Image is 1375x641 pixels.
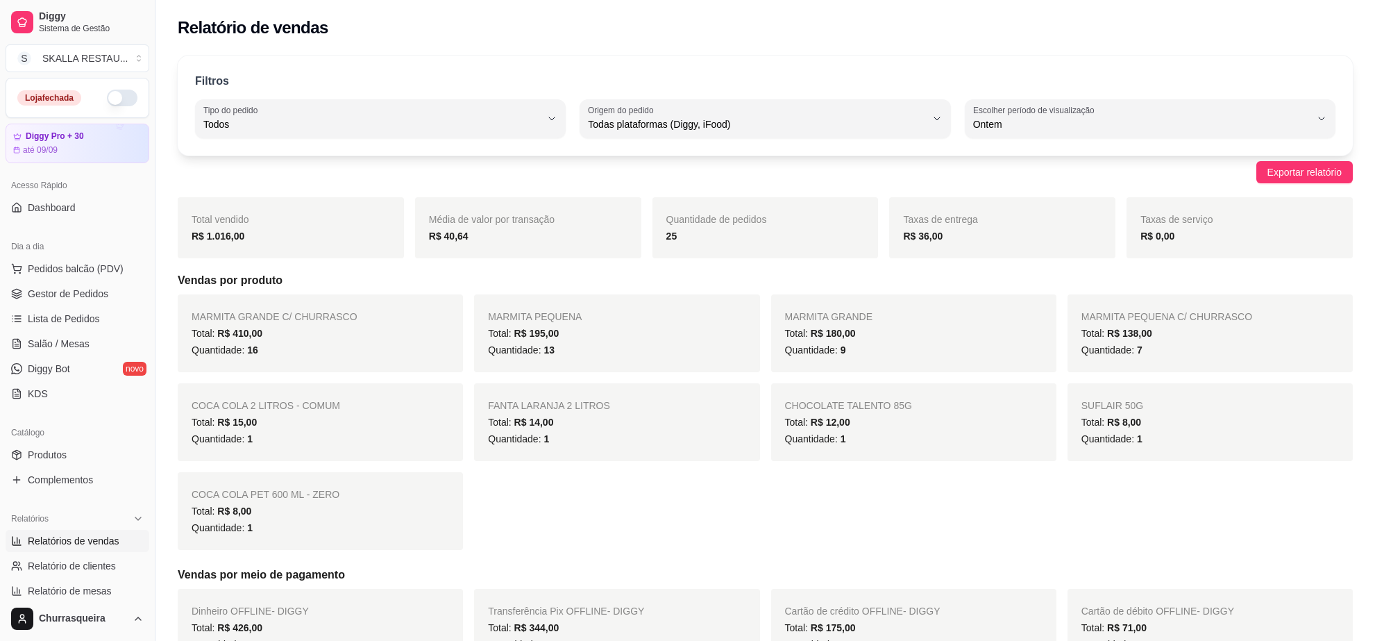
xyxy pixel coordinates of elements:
span: 7 [1137,344,1142,356]
span: FANTA LARANJA 2 LITROS [488,400,610,411]
span: R$ 410,00 [217,328,262,339]
span: Quantidade: [785,344,846,356]
a: DiggySistema de Gestão [6,6,149,39]
span: Relatório de clientes [28,559,116,573]
button: Pedidos balcão (PDV) [6,258,149,280]
button: Escolher período de visualizaçãoOntem [965,99,1335,138]
span: Total: [192,328,262,339]
span: R$ 344,00 [514,622,559,633]
span: Total: [785,328,856,339]
span: Transferência Pix OFFLINE - DIGGY [488,606,644,617]
span: COCA COLA PET 600 ML - ZERO [192,489,339,500]
div: Dia a dia [6,235,149,258]
span: R$ 138,00 [1107,328,1152,339]
span: Total vendido [192,214,249,225]
span: Total: [192,417,257,428]
span: Quantidade: [192,433,253,444]
span: Relatórios de vendas [28,534,119,548]
span: 16 [247,344,258,356]
button: Tipo do pedidoTodos [195,99,566,138]
a: Diggy Pro + 30até 09/09 [6,124,149,163]
h5: Vendas por produto [178,272,1353,289]
span: COCA COLA 2 LITROS - COMUM [192,400,340,411]
span: R$ 195,00 [514,328,559,339]
span: Total: [192,506,251,517]
span: Exportar relatório [1267,165,1342,180]
span: KDS [28,387,48,401]
button: Exportar relatório [1256,161,1353,183]
span: R$ 8,00 [1107,417,1141,428]
span: Quantidade: [488,344,555,356]
span: Gestor de Pedidos [28,287,108,301]
span: Dinheiro OFFLINE - DIGGY [192,606,309,617]
h5: Vendas por meio de pagamento [178,567,1353,583]
span: Dashboard [28,201,76,215]
div: SKALLA RESTAU ... [42,51,128,65]
span: 1 [247,522,253,533]
strong: R$ 36,00 [903,231,943,242]
span: Total: [1081,417,1141,428]
span: Quantidade: [192,522,253,533]
span: Cartão de débito OFFLINE - DIGGY [1081,606,1234,617]
span: Salão / Mesas [28,337,90,351]
span: Quantidade: [785,433,846,444]
a: Produtos [6,444,149,466]
strong: 25 [666,231,677,242]
span: Diggy Bot [28,362,70,376]
span: Quantidade de pedidos [666,214,767,225]
span: S [17,51,31,65]
div: Acesso Rápido [6,174,149,197]
span: Diggy [39,10,144,23]
span: MARMITA PEQUENA C/ CHURRASCO [1081,311,1252,322]
span: Total: [488,622,559,633]
span: Relatório de mesas [28,584,112,598]
span: Taxas de entrega [903,214,977,225]
span: MARMITA GRANDE C/ CHURRASCO [192,311,357,322]
a: Relatório de clientes [6,555,149,577]
span: Quantidade: [1081,344,1142,356]
span: Todas plataformas (Diggy, iFood) [588,117,925,131]
a: Diggy Botnovo [6,358,149,380]
strong: R$ 1.016,00 [192,231,244,242]
button: Churrasqueira [6,602,149,635]
span: Pedidos balcão (PDV) [28,262,124,276]
span: 1 [247,433,253,444]
span: Lista de Pedidos [28,312,100,326]
span: R$ 15,00 [217,417,257,428]
span: 1 [1137,433,1142,444]
span: MARMITA GRANDE [785,311,873,322]
span: Relatórios [11,513,49,524]
span: Total: [192,622,262,633]
label: Escolher período de visualização [973,104,1099,116]
span: Sistema de Gestão [39,23,144,34]
span: Cartão de crédito OFFLINE - DIGGY [785,606,940,617]
span: 13 [543,344,555,356]
a: Salão / Mesas [6,333,149,355]
span: R$ 180,00 [811,328,856,339]
span: Total: [488,328,559,339]
article: até 09/09 [23,144,58,156]
label: Origem do pedido [588,104,658,116]
span: Total: [1081,328,1152,339]
a: Lista de Pedidos [6,308,149,330]
span: Churrasqueira [39,613,127,625]
span: Média de valor por transação [429,214,555,225]
span: Todos [203,117,541,131]
div: Catálogo [6,422,149,444]
a: KDS [6,383,149,405]
span: R$ 426,00 [217,622,262,633]
span: Total: [785,417,850,428]
span: R$ 12,00 [811,417,850,428]
span: Complementos [28,473,93,487]
button: Select a team [6,44,149,72]
span: R$ 175,00 [811,622,856,633]
span: R$ 14,00 [514,417,554,428]
span: Total: [1081,622,1147,633]
span: Quantidade: [488,433,549,444]
span: Produtos [28,448,67,462]
a: Dashboard [6,197,149,219]
span: 1 [841,433,846,444]
span: CHOCOLATE TALENTO 85G [785,400,912,411]
a: Complementos [6,469,149,491]
span: MARMITA PEQUENA [488,311,582,322]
